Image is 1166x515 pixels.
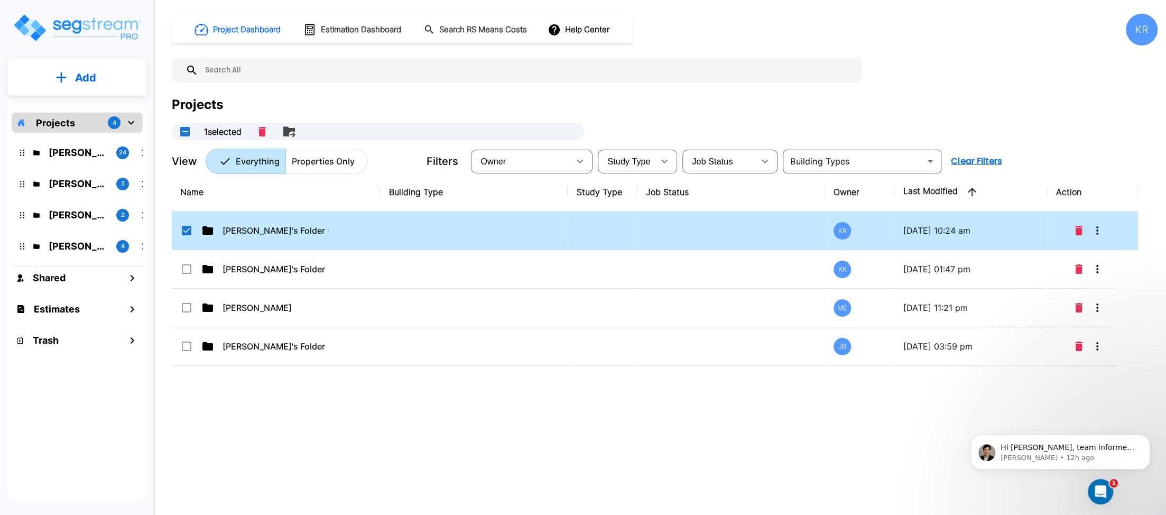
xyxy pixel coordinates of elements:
button: Delete [1071,259,1087,280]
p: Everything [236,155,280,168]
p: [DATE] 01:47 pm [903,263,1039,275]
p: Filters [427,153,458,169]
button: Help Center [545,20,614,40]
button: More-Options [1087,220,1108,241]
img: Logo [12,13,142,43]
p: Add [75,70,96,86]
button: Estimation Dashboard [299,19,407,41]
button: Open [923,154,938,169]
span: Owner [480,157,506,166]
div: Select [473,146,569,176]
div: KR [834,222,851,240]
h1: Estimation Dashboard [321,24,401,36]
div: Select [600,146,654,176]
th: Last Modified [894,173,1047,211]
h1: Trash [33,333,59,347]
button: Delete [1071,336,1087,357]
iframe: Intercom live chat [1088,479,1113,504]
input: Building Types [786,154,921,169]
button: Project Dashboard [190,18,286,41]
input: Search All [198,58,857,82]
p: [PERSON_NAME]'s Folder (Finalized Reports) [223,224,328,237]
p: Karina's Folder [49,177,108,191]
h1: Shared [33,271,66,285]
p: M.E. Folder [49,208,108,222]
p: Projects [36,116,75,130]
th: Building Type [380,173,568,211]
p: 4 [121,242,125,251]
th: Study Type [568,173,637,211]
p: 2 [121,210,125,219]
button: Add [7,62,147,93]
button: Properties Only [285,149,368,174]
button: More-Options [1087,336,1108,357]
th: Action [1048,173,1138,211]
p: Jon's Folder [49,239,108,253]
button: Delete [1071,297,1087,318]
div: ME [834,299,851,317]
button: Delete [254,123,270,141]
span: Job Status [692,157,733,166]
th: Owner [825,173,894,211]
h1: Estimates [34,302,80,316]
p: 3 [121,179,125,188]
button: Move [279,121,300,142]
p: 1 selected [204,125,242,138]
th: Job Status [637,173,825,211]
div: Select [684,146,754,176]
p: 24 [119,148,126,157]
span: 1 [1109,479,1118,488]
div: KK [834,261,851,278]
button: UnSelectAll [174,121,196,142]
div: Platform [206,149,368,174]
p: Properties Only [292,155,355,168]
p: [DATE] 11:21 pm [903,301,1039,314]
button: More-Options [1087,259,1108,280]
p: [PERSON_NAME]'s Folder [223,263,328,275]
p: [DATE] 03:59 pm [903,340,1039,353]
iframe: Intercom notifications message [955,412,1166,486]
button: More-Options [1087,297,1108,318]
div: Projects [172,95,223,114]
p: 4 [113,118,116,127]
span: Study Type [607,157,650,166]
p: Kristina's Folder (Finalized Reports) [49,145,108,160]
p: [PERSON_NAME] [223,301,328,314]
p: [DATE] 10:24 am [903,224,1039,237]
div: KR [1126,14,1158,45]
p: View [172,153,197,169]
h1: Search RS Means Costs [439,24,527,36]
button: Search RS Means Costs [420,20,533,40]
button: Everything [206,149,286,174]
button: Delete [1071,220,1087,241]
p: [PERSON_NAME]'s Folder [223,340,328,353]
button: Clear Filters [947,151,1006,172]
th: Name [172,173,380,211]
div: JR [834,338,851,355]
h1: Project Dashboard [213,24,281,36]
